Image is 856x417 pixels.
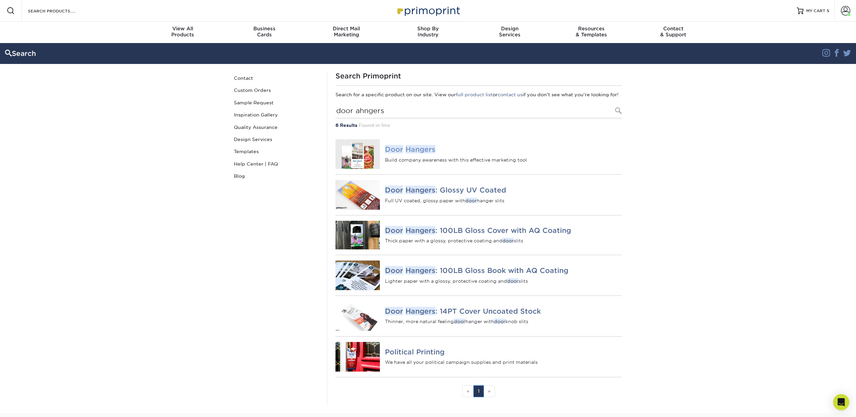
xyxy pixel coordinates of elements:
[231,170,322,182] a: Blog
[405,226,435,234] em: Hangers
[231,109,322,121] a: Inspiration Gallery
[359,123,390,128] span: Found in 1ms
[405,266,435,275] em: Hangers
[405,145,435,153] em: Hangers
[231,145,322,158] a: Templates
[454,319,465,324] em: door
[231,133,322,145] a: Design Services
[385,226,403,234] em: Door
[456,92,493,97] a: full product list
[385,266,403,275] em: Door
[385,237,622,244] p: Thick paper with a glossy, protective coating and slits
[550,22,632,43] a: Resources& Templates
[231,121,322,133] a: Quality Assurance
[335,139,380,169] img: Door Hangers
[231,97,322,109] a: Sample Request
[335,175,622,215] a: Door Hangers: Glossy UV Coated Door Hangers: Glossy UV Coated Full UV coated, glossy paper withdo...
[550,26,632,38] div: & Templates
[469,26,550,32] span: Design
[224,26,306,38] div: Cards
[335,91,622,98] p: Search for a specific product on our site. View our or if you don't see what you're looking for!
[335,104,622,119] input: Search Products...
[306,26,387,32] span: Direct Mail
[335,72,622,80] h1: Search Primoprint
[632,22,714,43] a: Contact& Support
[231,72,322,84] a: Contact
[385,197,622,204] p: Full UV coated, glossy paper with hanger slits
[387,26,469,32] span: Shop By
[469,26,550,38] div: Services
[550,26,632,32] span: Resources
[632,26,714,38] div: & Support
[231,158,322,170] a: Help Center | FAQ
[498,92,523,97] a: contact us
[385,307,622,315] h4: : 14PT Cover Uncoated Stock
[385,277,622,284] p: Lighter paper with a glossy, protective coating and slits
[335,260,380,290] img: Door Hangers: 100LB Gloss Book with AQ Coating
[224,26,306,32] span: Business
[385,156,622,163] p: Build company awareness with this effective marketing tool
[385,226,622,234] h4: : 100LB Gloss Cover with AQ Coating
[224,22,306,43] a: BusinessCards
[385,307,403,315] em: Door
[335,180,380,210] img: Door Hangers: Glossy UV Coated
[335,255,622,296] a: Door Hangers: 100LB Gloss Book with AQ Coating Door Hangers: 100LB Gloss Book with AQ Coating Lig...
[387,26,469,38] div: Industry
[335,221,380,249] img: Door Hangers: 100LB Gloss Cover with AQ Coating
[827,8,829,13] span: 5
[507,278,519,283] em: door
[502,238,514,243] em: door
[306,22,387,43] a: Direct MailMarketing
[387,22,469,43] a: Shop ByIndustry
[335,296,622,336] a: Door Hangers: 14PT Cover Uncoated Stock Door Hangers: 14PT Cover Uncoated Stock Thinner, more nat...
[385,145,403,153] em: Door
[465,198,477,203] em: door
[385,186,622,194] h4: : Glossy UV Coated
[142,26,224,32] span: View All
[385,359,622,366] p: We have all your political campaign supplies and print materials
[833,394,849,410] div: Open Intercom Messenger
[142,26,224,38] div: Products
[632,26,714,32] span: Contact
[231,84,322,96] a: Custom Orders
[394,3,462,18] img: Primoprint
[405,307,435,315] em: Hangers
[335,215,622,255] a: Door Hangers: 100LB Gloss Cover with AQ Coating Door Hangers: 100LB Gloss Cover with AQ Coating T...
[142,22,224,43] a: View AllProducts
[385,186,403,194] em: Door
[806,8,825,14] span: MY CART
[335,134,622,174] a: Door Hangers Door Hangers Build company awareness with this effective marketing tool
[385,318,622,325] p: Thinner, more natural feeling hanger with knob slits
[335,301,380,331] img: Door Hangers: 14PT Cover Uncoated Stock
[335,337,622,377] a: Political Printing Political Printing We have all your political campaign supplies and print mate...
[385,267,622,275] h4: : 100LB Gloss Book with AQ Coating
[494,319,505,324] em: door
[335,342,380,372] img: Political Printing
[306,26,387,38] div: Marketing
[473,385,484,397] a: 1
[405,186,435,194] em: Hangers
[335,123,357,128] strong: 6 Results
[469,22,550,43] a: DesignServices
[27,7,93,15] input: SEARCH PRODUCTS.....
[385,348,622,356] h4: Political Printing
